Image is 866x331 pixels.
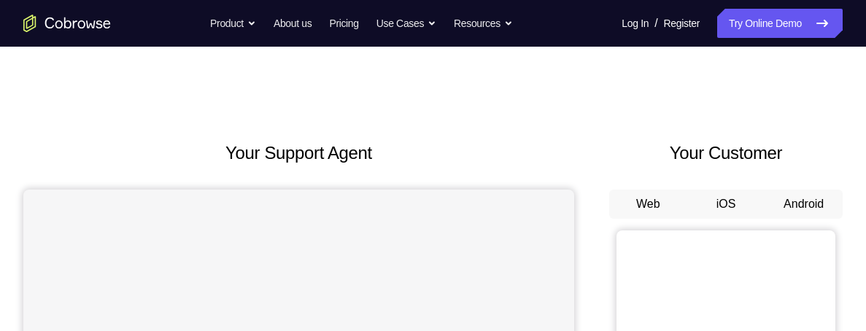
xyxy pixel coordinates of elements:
[23,140,574,166] h2: Your Support Agent
[654,15,657,32] span: /
[609,140,843,166] h2: Your Customer
[274,9,312,38] a: About us
[664,9,700,38] a: Register
[717,9,843,38] a: Try Online Demo
[210,9,256,38] button: Product
[687,190,765,219] button: iOS
[376,9,436,38] button: Use Cases
[23,15,111,32] a: Go to the home page
[622,9,649,38] a: Log In
[329,9,358,38] a: Pricing
[765,190,843,219] button: Android
[454,9,513,38] button: Resources
[609,190,687,219] button: Web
